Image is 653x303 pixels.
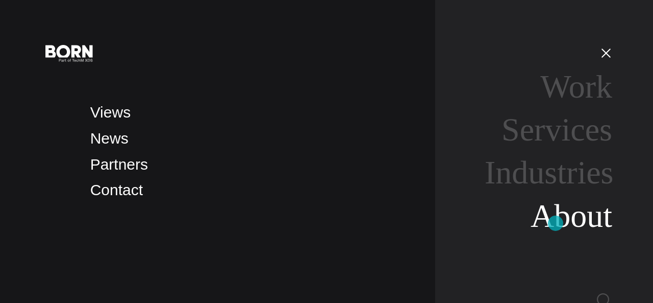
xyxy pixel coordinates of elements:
a: Partners [90,156,148,173]
a: Services [501,111,612,148]
a: About [531,198,612,234]
button: Open [594,42,618,63]
a: News [90,130,129,147]
a: Views [90,104,131,121]
a: Contact [90,181,143,198]
a: Work [540,68,612,105]
a: Industries [485,154,614,191]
